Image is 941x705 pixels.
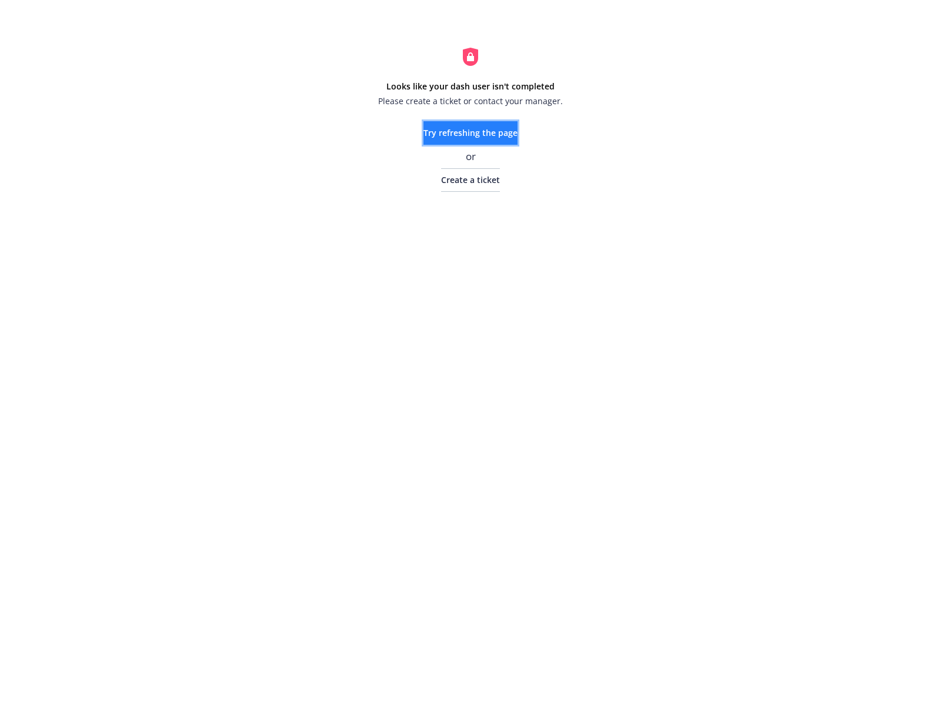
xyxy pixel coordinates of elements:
span: Please create a ticket or contact your manager. [378,95,563,107]
span: or [466,149,476,164]
span: Try refreshing the page [423,127,518,138]
a: Create a ticket [441,168,500,192]
strong: Looks like your dash user isn't completed [386,81,555,92]
button: Try refreshing the page [423,121,518,145]
span: Create a ticket [441,174,500,185]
